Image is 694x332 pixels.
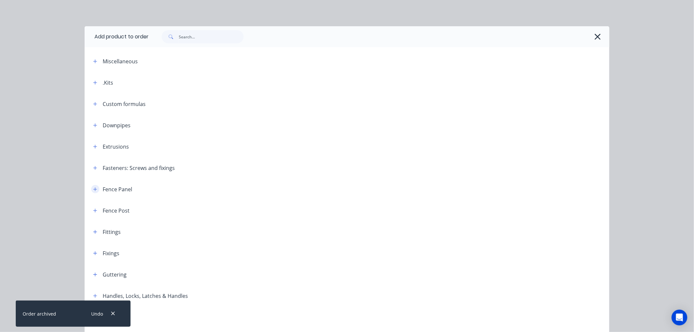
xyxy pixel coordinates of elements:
[103,271,127,279] div: Guttering
[103,292,188,300] div: Handles, Locks, Latches & Handles
[23,310,56,317] div: Order archived
[103,185,132,193] div: Fence Panel
[103,57,138,65] div: Miscellaneous
[103,143,129,151] div: Extrusions
[672,310,687,325] div: Open Intercom Messenger
[103,100,146,108] div: Custom formulas
[103,164,175,172] div: Fasteners: Screws and fixings
[103,207,130,215] div: Fence Post
[88,309,106,318] button: Undo
[103,249,119,257] div: Fixings
[103,228,121,236] div: Fittings
[103,121,131,129] div: Downpipes
[179,30,244,43] input: Search...
[85,26,149,47] div: Add product to order
[103,79,113,87] div: .Kits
